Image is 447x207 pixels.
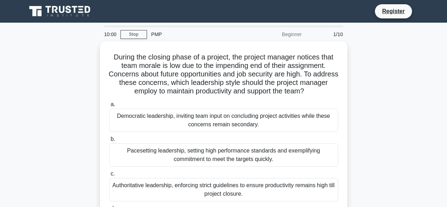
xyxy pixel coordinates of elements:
a: Stop [120,30,147,39]
div: Beginner [244,27,306,41]
div: 1/10 [306,27,347,41]
span: a. [111,101,115,107]
div: Authoritative leadership, enforcing strict guidelines to ensure productivity remains high till pr... [109,178,338,201]
h5: During the closing phase of a project, the project manager notices that team morale is low due to... [108,53,339,96]
div: 10:00 [100,27,120,41]
a: Register [378,7,409,16]
div: Democratic leadership, inviting team input on concluding project activities while these concerns ... [109,109,338,132]
div: Pacesetting leadership, setting high performance standards and exemplifying commitment to meet th... [109,143,338,167]
span: b. [111,136,115,142]
div: PMP [147,27,244,41]
span: c. [111,171,115,177]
